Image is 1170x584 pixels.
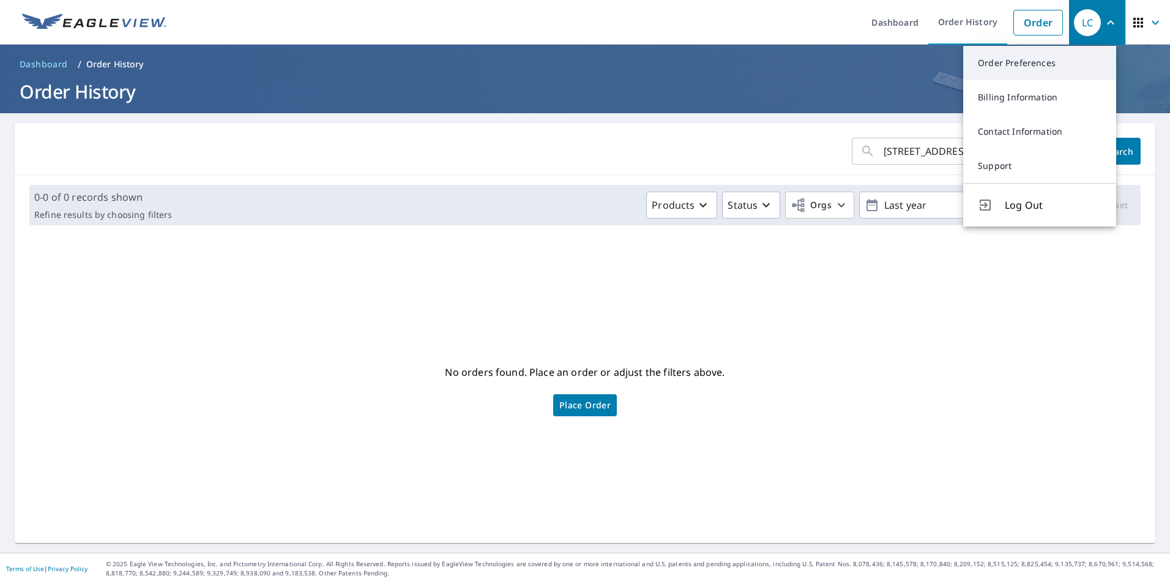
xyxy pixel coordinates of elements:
a: Terms of Use [6,564,44,573]
p: Last year [879,195,1023,216]
input: Address, Report #, Claim ID, etc. [884,134,1064,168]
p: 0-0 of 0 records shown [34,190,172,204]
a: Privacy Policy [48,564,88,573]
li: / [78,57,81,72]
p: Order History [86,58,144,70]
span: Place Order [559,402,611,408]
a: Billing Information [963,80,1116,114]
button: Log Out [963,183,1116,226]
a: Contact Information [963,114,1116,149]
span: Log Out [1005,198,1101,212]
div: LC [1074,9,1101,36]
a: Order Preferences [963,46,1116,80]
span: Dashboard [20,58,68,70]
a: Support [963,149,1116,183]
a: Order [1013,10,1063,36]
p: | [6,565,88,572]
button: Orgs [785,192,854,219]
button: Products [646,192,717,219]
a: Dashboard [15,54,73,74]
button: Status [722,192,780,219]
p: Status [728,198,758,212]
button: Search [1097,138,1141,165]
p: Products [652,198,695,212]
img: EV Logo [22,13,166,32]
span: Orgs [791,198,832,213]
button: Last year [859,192,1043,219]
h1: Order History [15,79,1155,104]
nav: breadcrumb [15,54,1155,74]
span: Search [1106,146,1131,157]
a: Place Order [553,394,617,416]
p: Refine results by choosing filters [34,209,172,220]
p: No orders found. Place an order or adjust the filters above. [445,362,725,382]
p: © 2025 Eagle View Technologies, Inc. and Pictometry International Corp. All Rights Reserved. Repo... [106,560,1164,578]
